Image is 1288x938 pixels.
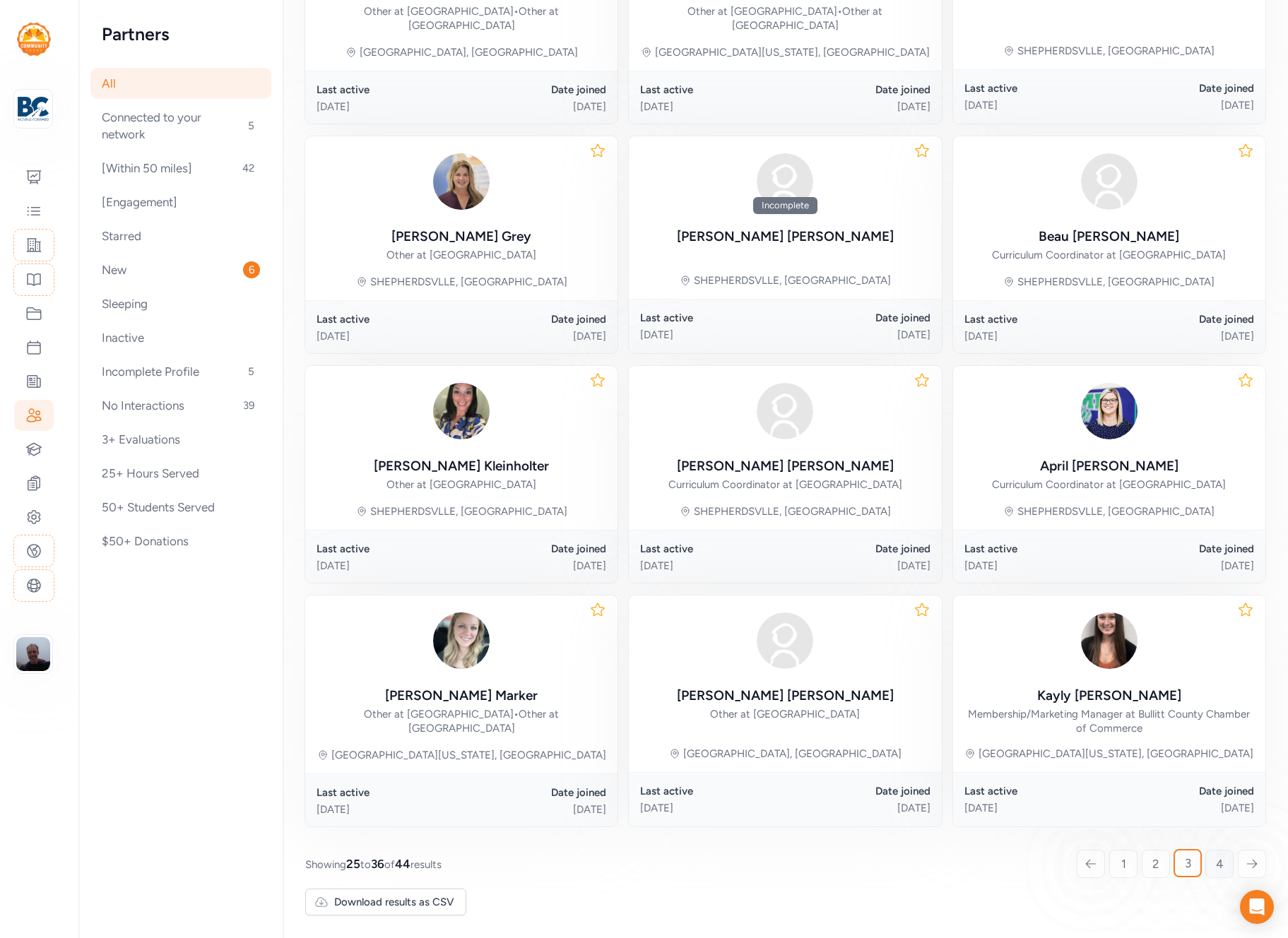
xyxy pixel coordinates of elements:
[640,784,785,798] div: Last active
[1121,855,1126,872] span: 1
[1216,855,1224,872] span: 4
[90,153,271,184] div: [Within 50 miles]
[305,889,466,915] button: Download results as CSV
[371,857,384,871] span: 36
[785,559,930,573] div: [DATE]
[427,148,495,215] img: GF0d1w51T2yK1VOuxvQl
[317,802,461,817] div: [DATE]
[1075,377,1143,445] img: y5ajmkVMRFatrn0jYCVg
[90,492,271,523] div: 50+ Students Served
[317,83,461,97] div: Last active
[992,477,1226,492] div: Curriculum Coordinator at [GEOGRAPHIC_DATA]
[374,456,549,476] div: [PERSON_NAME] Kleinholter
[1109,559,1254,573] div: [DATE]
[785,100,930,114] div: [DATE]
[461,785,606,800] div: Date joined
[640,801,785,815] div: [DATE]
[242,363,260,380] span: 5
[640,328,785,342] div: [DATE]
[751,607,819,675] img: avatar38fbb18c.svg
[753,197,817,214] div: Incomplete
[640,4,930,32] div: Other at [GEOGRAPHIC_DATA] Other at [GEOGRAPHIC_DATA]
[514,5,519,18] span: •
[1240,890,1274,924] div: Open Intercom Messenger
[331,748,606,762] div: [GEOGRAPHIC_DATA][US_STATE], [GEOGRAPHIC_DATA]
[677,686,894,706] div: [PERSON_NAME] [PERSON_NAME]
[785,542,930,556] div: Date joined
[90,390,271,421] div: No Interactions
[668,477,902,492] div: Curriculum Coordinator at [GEOGRAPHIC_DATA]
[694,273,891,287] div: SHEPHERDSVLLE, [GEOGRAPHIC_DATA]
[785,328,930,342] div: [DATE]
[1109,784,1254,798] div: Date joined
[385,686,538,706] div: [PERSON_NAME] Marker
[102,23,260,45] h2: Partners
[1152,855,1159,872] span: 2
[461,100,606,114] div: [DATE]
[370,504,567,518] div: SHEPHERDSVLLE, [GEOGRAPHIC_DATA]
[317,100,461,114] div: [DATE]
[785,801,930,815] div: [DATE]
[694,504,891,518] div: SHEPHERDSVLLE, [GEOGRAPHIC_DATA]
[992,248,1226,262] div: Curriculum Coordinator at [GEOGRAPHIC_DATA]
[90,220,271,251] div: Starred
[90,186,271,218] div: [Engagement]
[837,5,842,18] span: •
[1017,275,1215,289] div: SHEPHERDSVLLE, [GEOGRAPHIC_DATA]
[964,542,1109,556] div: Last active
[461,802,606,817] div: [DATE]
[979,747,1253,761] div: [GEOGRAPHIC_DATA][US_STATE], [GEOGRAPHIC_DATA]
[640,100,785,114] div: [DATE]
[461,542,606,556] div: Date joined
[317,312,461,326] div: Last active
[964,784,1109,798] div: Last active
[640,83,785,97] div: Last active
[360,45,578,59] div: [GEOGRAPHIC_DATA], [GEOGRAPHIC_DATA]
[90,424,271,455] div: 3+ Evaluations
[461,559,606,573] div: [DATE]
[461,312,606,326] div: Date joined
[386,477,536,492] div: Other at [GEOGRAPHIC_DATA]
[1185,855,1191,872] span: 3
[1075,148,1143,215] img: avatar38fbb18c.svg
[395,857,410,871] span: 44
[1109,98,1254,112] div: [DATE]
[1017,44,1215,58] div: SHEPHERDSVLLE, [GEOGRAPHIC_DATA]
[1039,227,1179,247] div: Beau [PERSON_NAME]
[964,707,1254,735] div: Membership/Marketing Manager at Bullitt County Chamber of Commerce
[17,23,51,56] img: logo
[710,707,860,721] div: Other at [GEOGRAPHIC_DATA]
[317,329,461,343] div: [DATE]
[427,607,495,675] img: Hu0A9jKKR4eQehyFv68E
[640,559,785,573] div: [DATE]
[964,801,1109,815] div: [DATE]
[1142,850,1170,878] a: 2
[514,708,519,720] span: •
[751,148,819,215] img: avatar38fbb18c.svg
[1075,607,1143,675] img: h0GcCM1aRQWXUTSbhDzT
[677,456,894,476] div: [PERSON_NAME] [PERSON_NAME]
[785,784,930,798] div: Date joined
[964,81,1109,95] div: Last active
[243,261,260,278] span: 6
[427,377,495,445] img: ozH3xmCOSeWVwDYRAR0K
[317,785,461,800] div: Last active
[305,855,442,872] span: Showing to of results
[90,322,271,353] div: Inactive
[90,254,271,285] div: New
[391,227,531,247] div: [PERSON_NAME] Grey
[90,102,271,150] div: Connected to your network
[640,542,785,556] div: Last active
[18,93,49,124] img: logo
[1205,850,1234,878] a: 4
[346,857,360,871] span: 25
[1109,81,1254,95] div: Date joined
[90,458,271,489] div: 25+ Hours Served
[640,311,785,325] div: Last active
[334,895,454,909] span: Download results as CSV
[1040,456,1178,476] div: April [PERSON_NAME]
[317,4,606,32] div: Other at [GEOGRAPHIC_DATA] Other at [GEOGRAPHIC_DATA]
[317,707,606,735] div: Other at [GEOGRAPHIC_DATA] Other at [GEOGRAPHIC_DATA]
[90,526,271,557] div: $50+ Donations
[370,275,567,289] div: SHEPHERDSVLLE, [GEOGRAPHIC_DATA]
